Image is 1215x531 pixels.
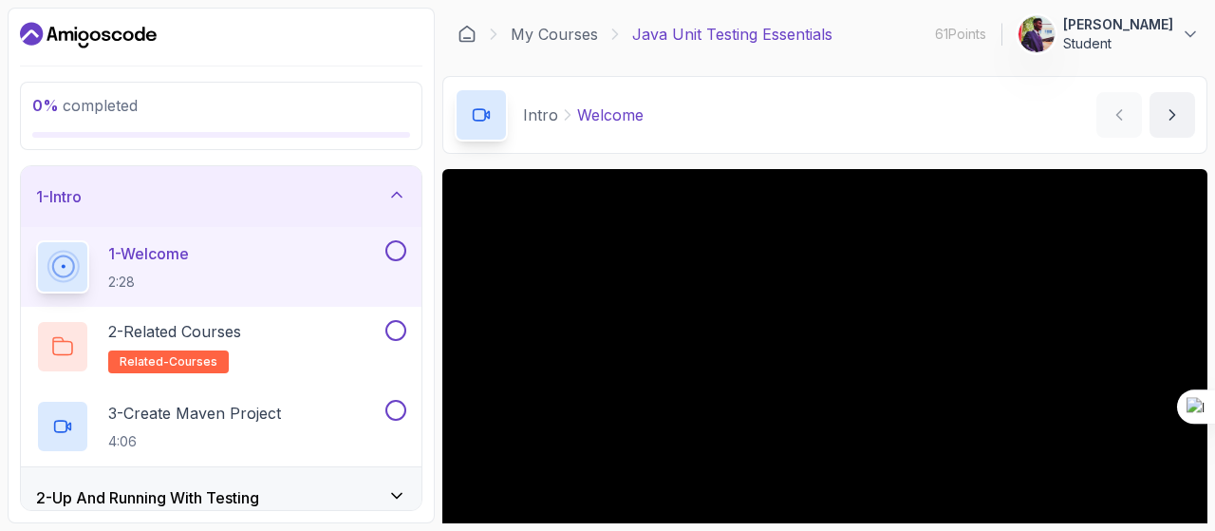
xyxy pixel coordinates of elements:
[458,25,477,44] a: Dashboard
[36,240,406,294] button: 1-Welcome2:28
[108,320,241,343] p: 2 - Related Courses
[108,402,281,425] p: 3 - Create Maven Project
[21,467,421,528] button: 2-Up And Running With Testing
[1097,412,1215,503] iframe: chat widget
[32,96,138,115] span: completed
[108,432,281,451] p: 4:06
[36,185,82,208] h3: 1 - Intro
[523,104,558,126] p: Intro
[36,486,259,509] h3: 2 - Up And Running With Testing
[1019,16,1055,52] img: user profile image
[36,400,406,453] button: 3-Create Maven Project4:06
[108,273,189,292] p: 2:28
[20,20,157,50] a: Dashboard
[577,104,644,126] p: Welcome
[1018,15,1200,53] button: user profile image[PERSON_NAME]Student
[511,23,598,46] a: My Courses
[1063,34,1173,53] p: Student
[935,25,986,44] p: 61 Points
[1096,92,1142,138] button: previous content
[1150,92,1195,138] button: next content
[32,96,59,115] span: 0 %
[36,320,406,373] button: 2-Related Coursesrelated-courses
[120,354,217,370] span: related-courses
[1063,15,1173,34] p: [PERSON_NAME]
[108,242,189,265] p: 1 - Welcome
[21,166,421,227] button: 1-Intro
[632,23,832,46] p: Java Unit Testing Essentials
